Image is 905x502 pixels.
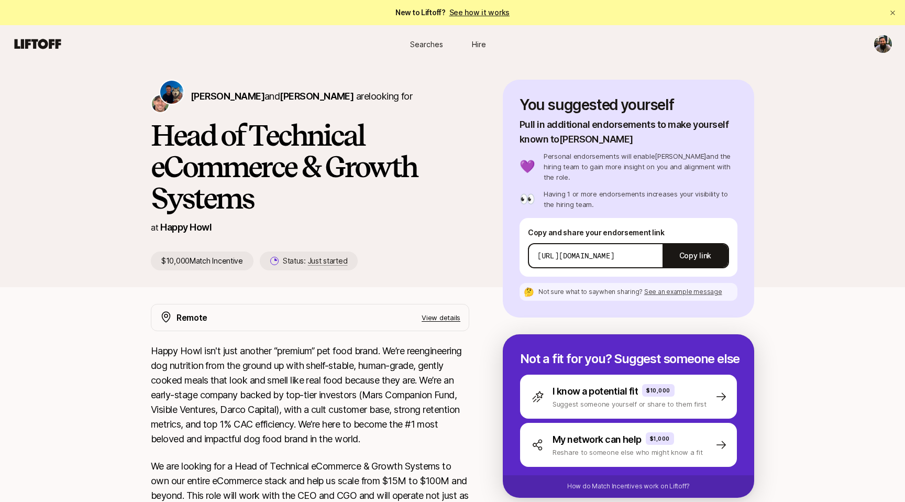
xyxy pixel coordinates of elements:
[874,35,892,53] button: Daniel Graupensperger
[280,91,354,102] span: [PERSON_NAME]
[650,434,670,443] p: $1,000
[308,256,348,266] span: Just started
[528,226,729,239] p: Copy and share your endorsement link
[395,6,510,19] span: New to Liftoff?
[553,399,707,409] p: Suggest someone yourself or share to them first
[538,287,722,297] p: Not sure what to say when sharing ?
[151,344,469,446] p: Happy Howl isn't just another “premium” pet food brand. We’re reengineering dog nutrition from th...
[553,384,638,399] p: I know a potential fit
[544,189,737,210] p: Having 1 or more endorsements increases your visibility to the hiring team.
[191,91,264,102] span: [PERSON_NAME]
[644,288,722,296] span: See an example message
[553,432,642,447] p: My network can help
[151,252,253,270] p: $10,000 Match Incentive
[520,117,737,147] p: Pull in additional endorsements to make yourself known to [PERSON_NAME]
[520,352,737,366] p: Not a fit for you? Suggest someone else
[567,482,690,491] p: How do Match Incentives work on Liftoff?
[553,447,703,457] p: Reshare to someone else who might know a fit
[472,39,486,50] span: Hire
[537,250,614,261] p: [URL][DOMAIN_NAME]
[176,311,207,324] p: Remote
[520,160,535,173] p: 💜
[191,89,412,104] p: are looking for
[152,95,169,112] img: Josh Pierce
[520,96,737,113] p: You suggested yourself
[410,39,443,50] span: Searches
[874,35,892,53] img: Daniel Graupensperger
[520,193,535,205] p: 👀
[283,255,347,267] p: Status:
[452,35,505,54] a: Hire
[160,81,183,104] img: Colin Buckley
[151,221,158,234] p: at
[400,35,452,54] a: Searches
[646,386,670,395] p: $10,000
[449,8,510,17] a: See how it works
[264,91,354,102] span: and
[663,241,728,270] button: Copy link
[524,288,534,296] p: 🤔
[544,151,737,182] p: Personal endorsements will enable [PERSON_NAME] and the hiring team to gain more insight on you a...
[160,222,212,233] a: Happy Howl
[422,312,460,323] p: View details
[151,119,469,214] h1: Head of Technical eCommerce & Growth Systems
